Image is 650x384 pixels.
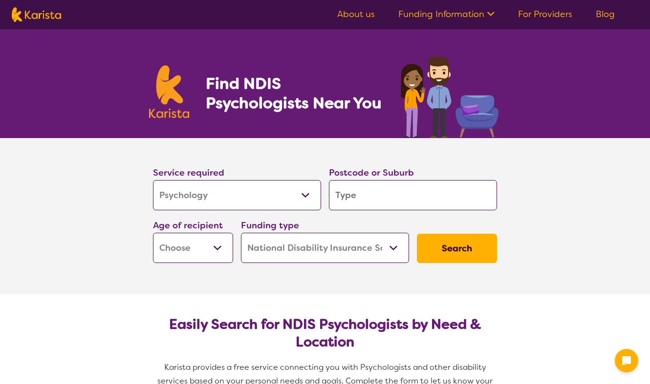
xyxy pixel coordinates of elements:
[206,74,387,113] h1: Find NDIS Psychologists Near You
[337,8,375,20] a: About us
[153,167,224,179] label: Service required
[149,65,189,118] img: Karista logo
[12,7,61,22] img: Karista logo
[153,220,223,231] label: Age of recipient
[417,234,497,263] button: Search
[329,167,414,179] label: Postcode or Suburb
[397,53,501,138] img: psychology
[329,180,497,210] input: Type
[398,8,495,20] a: Funding Information
[241,220,299,231] label: Funding type
[596,8,615,20] a: Blog
[161,316,489,351] h2: Easily Search for NDIS Psychologists by Need & Location
[518,8,572,20] a: For Providers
